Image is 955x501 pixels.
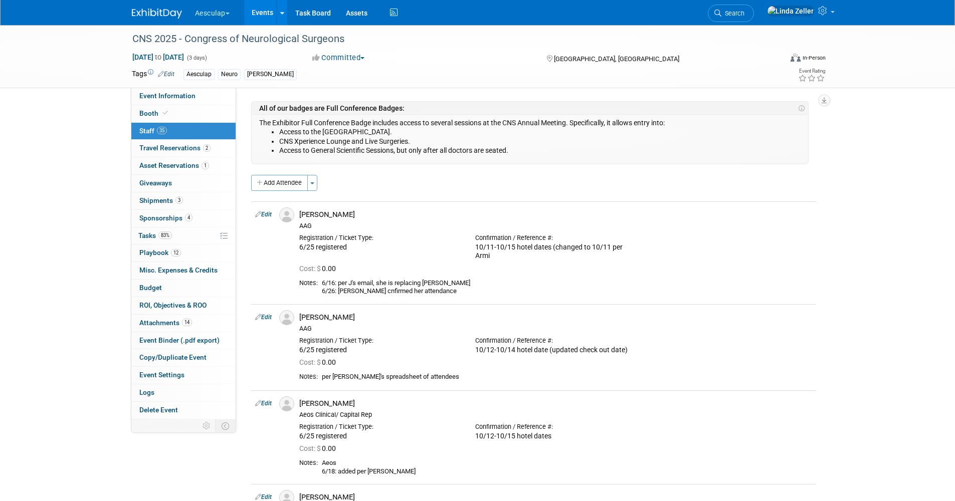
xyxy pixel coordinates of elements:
[139,109,170,117] span: Booth
[475,346,636,355] div: 10/12-10/14 hotel date (updated check out date)
[255,400,272,407] a: Edit
[139,371,184,379] span: Event Settings
[215,419,236,432] td: Toggle Event Tabs
[255,314,272,321] a: Edit
[791,54,801,62] img: Format-Inperson.png
[131,157,236,174] a: Asset Reservations1
[139,127,167,135] span: Staff
[299,265,322,273] span: Cost: $
[131,227,236,244] a: Tasks83%
[129,30,767,48] div: CNS 2025 - Congress of Neurological Surgeons
[299,279,318,287] div: Notes:
[139,319,192,327] span: Attachments
[475,243,636,261] div: 10/11-10/15 hotel dates (changed to 10/11 per Armi
[139,144,211,152] span: Travel Reservations
[299,444,340,452] span: 0.00
[131,367,236,384] a: Event Settings
[475,234,636,242] div: Confirmation / Reference #:
[132,53,184,62] span: [DATE] [DATE]
[132,9,182,19] img: ExhibitDay
[255,211,272,218] a: Edit
[139,284,162,292] span: Budget
[131,175,236,192] a: Giveaways
[139,196,183,204] span: Shipments
[139,336,220,344] span: Event Binder (.pdf export)
[279,207,294,222] img: Associate-Profile-5.png
[139,248,181,257] span: Playbook
[139,353,207,361] span: Copy/Duplicate Event
[299,358,322,366] span: Cost: $
[131,280,236,297] a: Budget
[721,10,744,17] span: Search
[299,399,812,408] div: [PERSON_NAME]
[138,231,172,239] span: Tasks
[185,214,193,221] span: 4
[767,6,814,17] img: Linda Zeller
[131,192,236,209] a: Shipments3
[299,265,340,273] span: 0.00
[279,137,798,146] li: CNS Xperience Lounge and Live Surgeries.
[259,118,798,160] td: The Exhibitor Full Conference Badge includes access to several sessions at the CNS Annual Meeting...
[475,337,636,345] div: Confirmation / Reference #:
[131,244,236,262] a: Playbook12
[299,243,460,252] div: 6/25 registered
[299,234,460,242] div: Registration / Ticket Type:
[131,384,236,401] a: Logs
[299,313,812,322] div: [PERSON_NAME]
[139,214,193,222] span: Sponsorships
[554,55,679,63] span: [GEOGRAPHIC_DATA], [GEOGRAPHIC_DATA]
[131,297,236,314] a: ROI, Objectives & ROO
[322,279,812,296] div: 6/16: per J's email, she is replacing [PERSON_NAME] 6/26: [PERSON_NAME] cnfirmed her attendance
[139,179,172,187] span: Giveaways
[131,262,236,279] a: Misc. Expenses & Credits
[131,105,236,122] a: Booth
[158,231,172,239] span: 83%
[279,396,294,411] img: Associate-Profile-5.png
[299,210,812,219] div: [PERSON_NAME]
[139,388,154,396] span: Logs
[309,53,368,63] button: Committed
[299,337,460,345] div: Registration / Ticket Type:
[139,406,178,414] span: Delete Event
[299,373,318,381] div: Notes:
[299,423,460,431] div: Registration / Ticket Type:
[723,52,826,67] div: Event Format
[131,332,236,349] a: Event Binder (.pdf export)
[171,249,181,257] span: 12
[131,349,236,366] a: Copy/Duplicate Event
[131,402,236,419] a: Delete Event
[157,127,167,134] span: 35
[299,325,812,333] div: AAG
[203,144,211,152] span: 2
[175,196,183,204] span: 3
[251,175,308,191] button: Add Attendee
[183,69,215,80] div: Aesculap
[299,346,460,355] div: 6/25 registered
[475,432,636,441] div: 10/12-10/15 hotel dates
[163,110,168,116] i: Booth reservation complete
[708,5,754,22] a: Search
[475,423,636,431] div: Confirmation / Reference #:
[139,301,207,309] span: ROI, Objectives & ROO
[299,444,322,452] span: Cost: $
[322,373,812,381] div: per [PERSON_NAME]'s spreadsheet of attendees
[218,69,241,80] div: Neuro
[131,140,236,157] a: Travel Reservations2
[259,104,795,113] td: All of our badges are Full Conference Badges:
[182,319,192,326] span: 14
[299,459,318,467] div: Notes:
[202,162,209,169] span: 1
[139,266,218,274] span: Misc. Expenses & Credits
[131,315,236,332] a: Attachments14
[798,69,825,74] div: Event Rating
[802,54,826,62] div: In-Person
[279,127,798,136] li: Access to the [GEOGRAPHIC_DATA].
[322,459,812,475] div: Aeos 6/18: added per [PERSON_NAME]
[279,146,798,155] li: Access to General Scientific Sessions, but only after all doctors are seated.
[244,69,297,80] div: [PERSON_NAME]
[299,222,812,230] div: AAG
[299,432,460,441] div: 6/25 registered
[279,310,294,325] img: Associate-Profile-5.png
[255,493,272,500] a: Edit
[132,69,174,80] td: Tags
